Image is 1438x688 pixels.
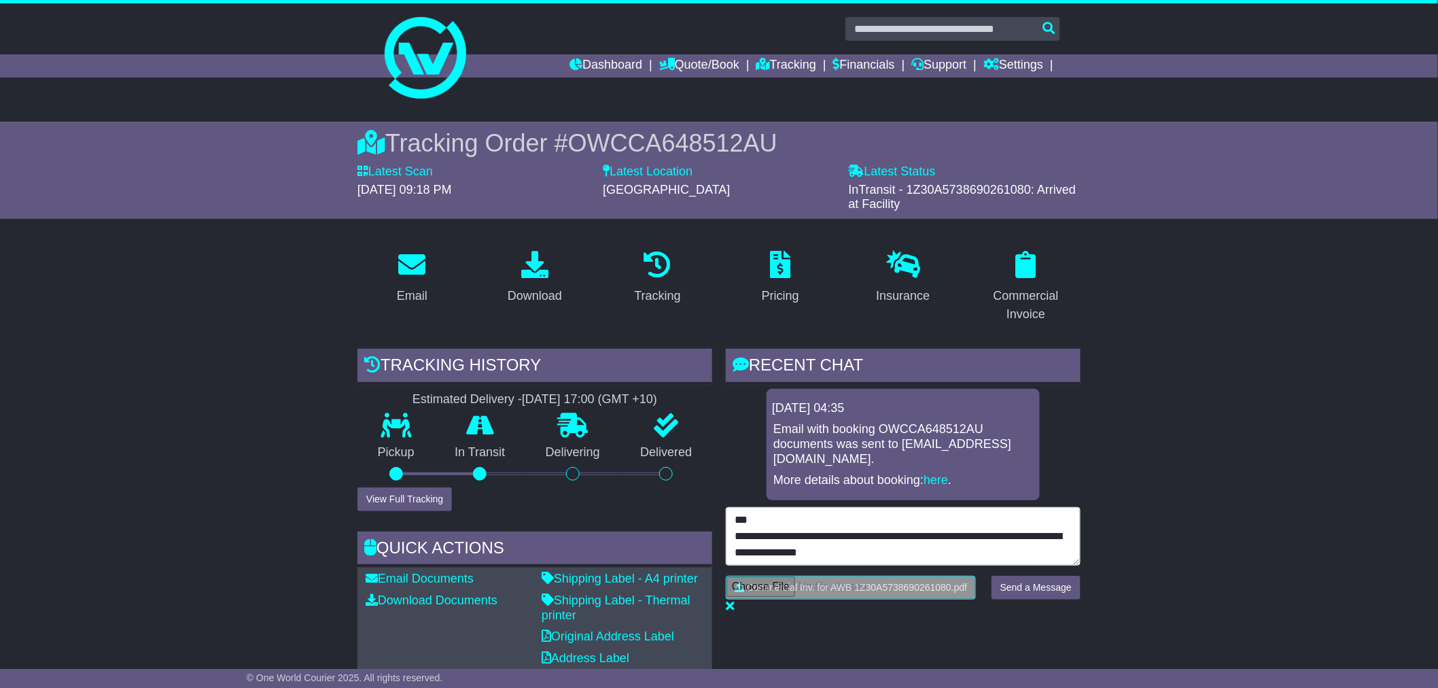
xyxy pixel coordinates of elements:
a: Commercial Invoice [971,246,1081,328]
p: Email with booking OWCCA648512AU documents was sent to [EMAIL_ADDRESS][DOMAIN_NAME]. [773,422,1033,466]
a: Support [912,54,967,78]
a: Email [388,246,436,310]
p: In Transit [435,445,526,460]
div: Tracking history [357,349,712,385]
a: Financials [833,54,895,78]
a: Tracking [756,54,816,78]
a: Original Address Label [542,630,674,643]
a: Address Label [542,651,629,665]
div: [DATE] 17:00 (GMT +10) [522,392,657,407]
a: Insurance [867,246,939,310]
span: OWCCA648512AU [568,129,777,157]
div: Pricing [762,287,799,305]
div: Estimated Delivery - [357,392,712,407]
a: Dashboard [569,54,642,78]
button: Send a Message [992,576,1081,600]
div: Tracking [635,287,681,305]
a: here [924,473,948,487]
a: Shipping Label - A4 printer [542,572,698,585]
div: RECENT CHAT [726,349,1081,385]
p: Pickup [357,445,435,460]
p: More details about booking: . [773,473,1033,488]
a: Tracking [626,246,690,310]
a: Shipping Label - Thermal printer [542,594,690,622]
a: Settings [983,54,1043,78]
p: Delivered [620,445,713,460]
span: InTransit - 1Z30A5738690261080: Arrived at Facility [849,183,1076,211]
div: Commercial Invoice [980,287,1072,324]
a: Download [499,246,571,310]
a: Email Documents [366,572,474,585]
button: View Full Tracking [357,487,452,511]
a: Quote/Book [659,54,739,78]
span: © One World Courier 2025. All rights reserved. [247,672,443,683]
a: Download Documents [366,594,497,607]
div: Quick Actions [357,532,712,568]
div: Download [508,287,562,305]
div: [DATE] 04:35 [772,401,1034,416]
div: Insurance [876,287,930,305]
span: [GEOGRAPHIC_DATA] [603,183,730,196]
span: [DATE] 09:18 PM [357,183,452,196]
label: Latest Location [603,165,692,179]
label: Latest Status [849,165,936,179]
p: Delivering [525,445,620,460]
label: Latest Scan [357,165,433,179]
div: Tracking Order # [357,128,1081,158]
div: Email [397,287,427,305]
a: Pricing [753,246,808,310]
